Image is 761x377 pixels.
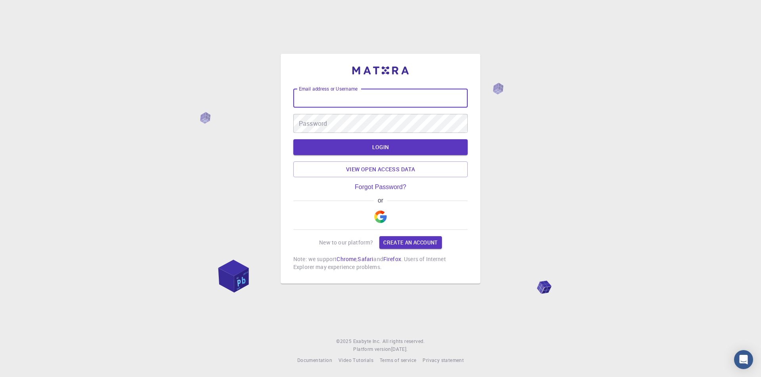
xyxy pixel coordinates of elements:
a: Forgot Password? [355,184,406,191]
a: Terms of service [380,356,416,364]
span: © 2025 [336,337,353,345]
a: Video Tutorials [338,356,373,364]
span: Platform version [353,345,391,353]
span: Terms of service [380,357,416,363]
a: Firefox [383,255,401,263]
a: View open access data [293,161,468,177]
span: or [374,197,387,204]
a: Exabyte Inc. [353,337,381,345]
img: Google [374,210,387,223]
a: Documentation [297,356,332,364]
span: [DATE] . [391,346,408,352]
span: Video Tutorials [338,357,373,363]
a: Safari [358,255,373,263]
a: Chrome [337,255,356,263]
div: Open Intercom Messenger [734,350,753,369]
label: Email address or Username [299,85,358,92]
a: Privacy statement [423,356,464,364]
button: LOGIN [293,139,468,155]
span: All rights reserved. [382,337,425,345]
span: Documentation [297,357,332,363]
p: New to our platform? [319,239,373,246]
span: Exabyte Inc. [353,338,381,344]
span: Privacy statement [423,357,464,363]
a: [DATE]. [391,345,408,353]
p: Note: we support , and . Users of Internet Explorer may experience problems. [293,255,468,271]
a: Create an account [379,236,442,249]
